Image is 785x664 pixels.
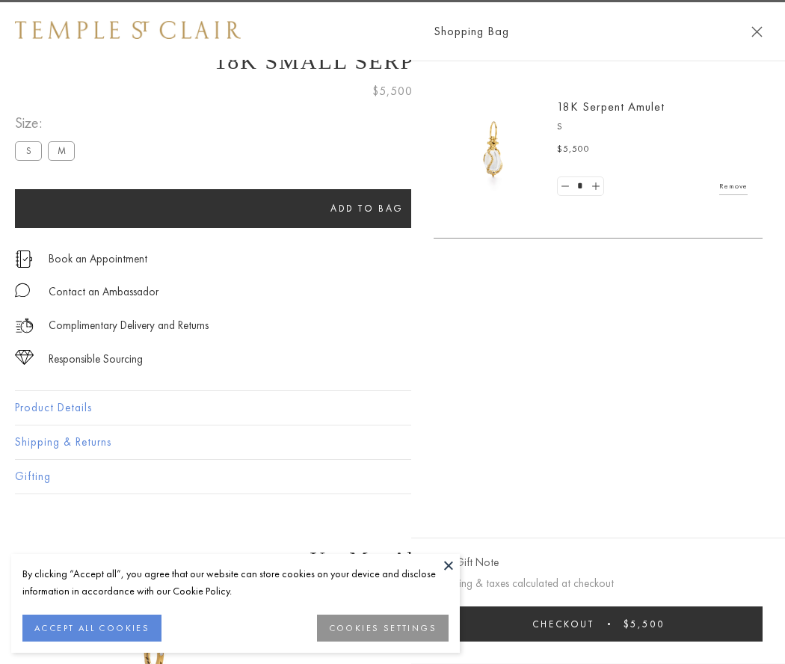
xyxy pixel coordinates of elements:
img: MessageIcon-01_2.svg [15,283,30,298]
span: Size: [15,111,81,135]
button: Close Shopping Bag [751,26,763,37]
button: Checkout $5,500 [434,606,763,642]
img: icon_appointment.svg [15,250,33,268]
div: Responsible Sourcing [49,350,143,369]
button: Add Gift Note [434,553,499,572]
a: Set quantity to 2 [588,177,603,196]
a: 18K Serpent Amulet [557,99,665,114]
button: Gifting [15,460,770,494]
button: COOKIES SETTINGS [317,615,449,642]
span: $5,500 [624,618,665,630]
a: Set quantity to 0 [558,177,573,196]
button: Shipping & Returns [15,425,770,459]
button: ACCEPT ALL COOKIES [22,615,161,642]
div: Contact an Ambassador [49,283,158,301]
span: Add to bag [330,202,404,215]
a: Book an Appointment [49,250,147,267]
p: Complimentary Delivery and Returns [49,316,209,335]
img: P51836-E11SERPPV [449,105,538,194]
div: By clicking “Accept all”, you agree that our website can store cookies on your device and disclos... [22,565,449,600]
span: $5,500 [557,142,590,157]
button: Add to bag [15,189,719,228]
label: M [48,141,75,160]
a: Remove [719,178,748,194]
label: S [15,141,42,160]
span: Checkout [532,618,594,630]
p: Shipping & taxes calculated at checkout [434,574,763,593]
span: Shopping Bag [434,22,509,41]
p: S [557,120,748,135]
img: icon_delivery.svg [15,316,34,335]
span: $5,500 [372,82,413,101]
h1: 18K Small Serpent Amulet [15,49,770,74]
h3: You May Also Like [37,547,748,571]
img: Temple St. Clair [15,21,241,39]
button: Product Details [15,391,770,425]
img: icon_sourcing.svg [15,350,34,365]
